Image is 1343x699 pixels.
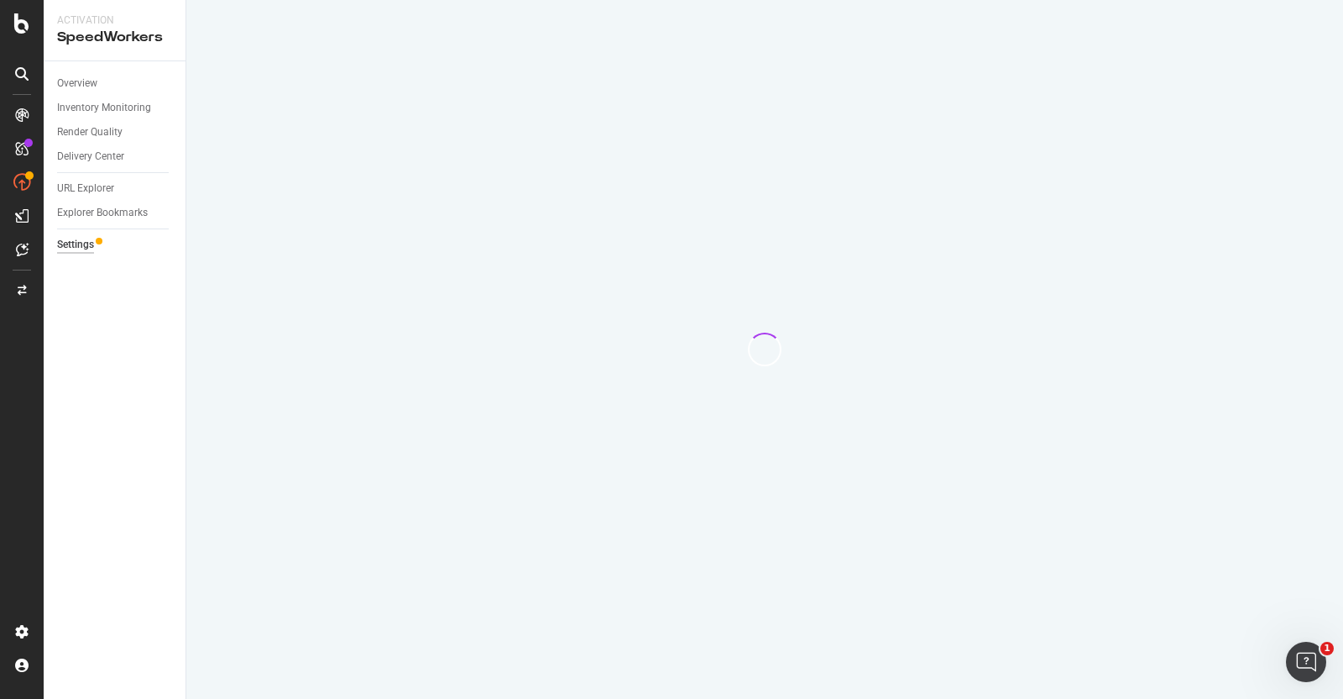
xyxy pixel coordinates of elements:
div: Explorer Bookmarks [57,204,148,222]
a: Overview [57,75,174,92]
div: SpeedWorkers [57,28,172,47]
div: Render Quality [57,124,123,141]
div: URL Explorer [57,180,114,197]
div: Inventory Monitoring [57,99,151,117]
a: URL Explorer [57,180,174,197]
span: 1 [1320,642,1334,655]
div: Delivery Center [57,148,124,166]
a: Render Quality [57,124,174,141]
div: Activation [57,13,172,28]
a: Delivery Center [57,148,174,166]
div: Settings [57,236,94,254]
a: Explorer Bookmarks [57,204,174,222]
iframe: Intercom live chat [1286,642,1326,682]
a: Settings [57,236,174,254]
div: Overview [57,75,97,92]
a: Inventory Monitoring [57,99,174,117]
